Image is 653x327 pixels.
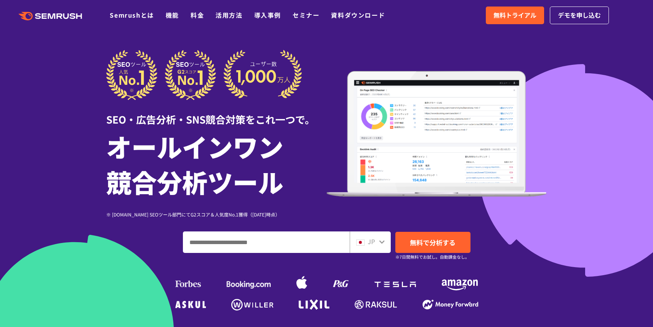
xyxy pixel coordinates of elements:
a: セミナー [293,10,319,20]
a: 無料トライアル [486,7,544,24]
input: ドメイン、キーワードまたはURLを入力してください [183,232,349,253]
a: 機能 [166,10,179,20]
span: 無料で分析する [410,238,456,247]
h1: オールインワン 競合分析ツール [106,129,327,199]
small: ※7日間無料でお試し。自動課金なし。 [395,253,469,261]
span: JP [368,237,375,246]
a: デモを申し込む [550,7,609,24]
div: ※ [DOMAIN_NAME] SEOツール部門にてG2スコア＆人気度No.1獲得（[DATE]時点） [106,211,327,218]
a: 無料で分析する [395,232,470,253]
span: デモを申し込む [558,10,601,20]
a: 資料ダウンロード [331,10,385,20]
a: Semrushとは [110,10,154,20]
a: 料金 [191,10,204,20]
div: SEO・広告分析・SNS競合対策をこれ一つで。 [106,100,327,127]
a: 導入事例 [254,10,281,20]
span: 無料トライアル [493,10,536,20]
a: 活用方法 [215,10,242,20]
